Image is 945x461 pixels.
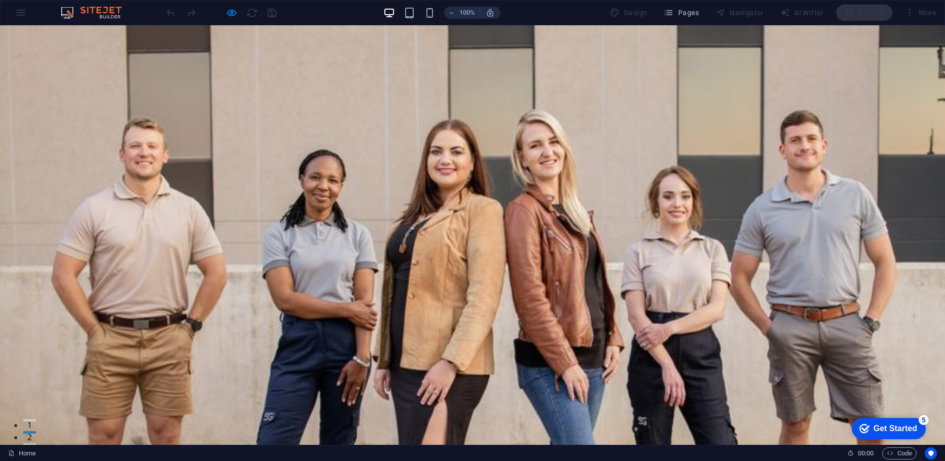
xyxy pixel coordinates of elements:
span: : [865,449,867,457]
i: On resize automatically adjust zoom level to fit chosen device. [486,8,495,17]
button: 3 [23,418,36,421]
button: 1 [23,394,36,396]
div: Get Started [27,11,71,20]
span: Code [887,447,912,459]
span: Pages [663,8,699,18]
h6: 100% [459,7,476,19]
button: Pages [659,5,703,21]
a: Click to cancel selection. Double-click to open Pages [8,447,36,459]
span: 00 00 [858,447,874,459]
button: 2 [23,406,36,408]
div: Design (Ctrl+Alt+Y) [606,5,652,21]
h6: Session time [847,447,874,459]
button: Code [882,447,917,459]
div: Get Started 5 items remaining, 0% complete [6,5,80,26]
button: 100% [444,7,480,19]
button: Usercentrics [925,447,937,459]
div: 5 [72,2,83,12]
img: Editor Logo [58,7,134,19]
